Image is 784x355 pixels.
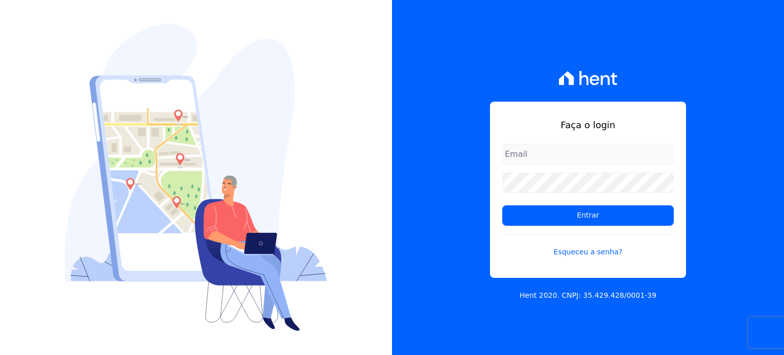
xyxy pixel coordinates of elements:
[502,118,674,132] h1: Faça o login
[502,234,674,257] a: Esqueceu a senha?
[502,205,674,226] input: Entrar
[65,24,327,331] img: Login
[502,144,674,164] input: Email
[520,290,656,301] p: Hent 2020. CNPJ: 35.429.428/0001-39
